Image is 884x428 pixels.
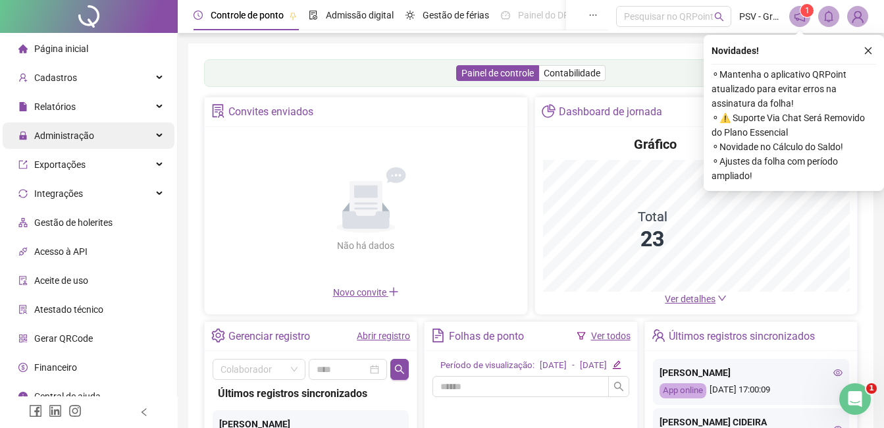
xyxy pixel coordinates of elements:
span: Administração [34,130,94,141]
span: search [714,12,724,22]
span: Novidades ! [712,43,759,58]
span: ellipsis [588,11,598,20]
div: Período de visualização: [440,359,534,373]
span: solution [211,104,225,118]
span: setting [211,329,225,342]
span: Gestão de holerites [34,217,113,228]
span: home [18,44,28,53]
span: down [717,294,727,303]
span: ⚬ Ajustes da folha com período ampliado! [712,154,876,183]
span: Aceite de uso [34,275,88,286]
span: file-done [309,11,318,20]
span: Gestão de férias [423,10,489,20]
div: Gerenciar registro [228,325,310,348]
span: search [394,364,405,375]
div: Não há dados [305,238,427,253]
div: - [572,359,575,373]
span: sync [18,189,28,198]
span: ⚬ Mantenha o aplicativo QRPoint atualizado para evitar erros na assinatura da folha! [712,67,876,111]
span: audit [18,276,28,285]
span: team [652,329,665,342]
img: 86965 [848,7,868,26]
div: [DATE] 17:00:09 [660,383,843,398]
div: [PERSON_NAME] [660,365,843,380]
div: Folhas de ponto [449,325,524,348]
span: Atestado técnico [34,304,103,315]
div: Dashboard de jornada [559,101,662,123]
a: Ver todos [591,331,631,341]
span: ⚬ ⚠️ Suporte Via Chat Será Removido do Plano Essencial [712,111,876,140]
span: Painel de controle [461,68,534,78]
span: notification [794,11,806,22]
div: Últimos registros sincronizados [669,325,815,348]
span: PSV - Grupo PSV [739,9,781,24]
div: [DATE] [540,359,567,373]
span: Central de ajuda [34,391,101,402]
span: solution [18,305,28,314]
span: left [140,408,149,417]
span: Relatórios [34,101,76,112]
a: Ver detalhes down [665,294,727,304]
span: export [18,160,28,169]
span: plus [388,286,399,297]
span: edit [612,360,621,369]
span: dollar [18,363,28,372]
span: facebook [29,404,42,417]
h4: Gráfico [634,135,677,153]
div: App online [660,383,706,398]
div: Convites enviados [228,101,313,123]
span: 1 [805,6,810,15]
iframe: Intercom live chat [839,383,871,415]
span: dashboard [501,11,510,20]
div: [DATE] [580,359,607,373]
span: eye [833,368,843,377]
span: file-text [431,329,445,342]
span: clock-circle [194,11,203,20]
span: pie-chart [542,104,556,118]
span: instagram [68,404,82,417]
span: qrcode [18,334,28,343]
span: 1 [866,383,877,394]
span: search [613,381,624,392]
span: Página inicial [34,43,88,54]
span: Gerar QRCode [34,333,93,344]
span: linkedin [49,404,62,417]
span: Painel do DP [518,10,569,20]
span: ⚬ Novidade no Cálculo do Saldo! [712,140,876,154]
a: Abrir registro [357,331,410,341]
span: sun [405,11,415,20]
span: file [18,102,28,111]
span: Contabilidade [544,68,600,78]
span: Novo convite [333,287,399,298]
sup: 1 [800,4,814,17]
span: filter [577,331,586,340]
span: api [18,247,28,256]
span: info-circle [18,392,28,401]
span: Integrações [34,188,83,199]
span: Controle de ponto [211,10,284,20]
span: lock [18,131,28,140]
span: close [864,46,873,55]
span: Cadastros [34,72,77,83]
span: Admissão digital [326,10,394,20]
span: user-add [18,73,28,82]
span: apartment [18,218,28,227]
span: bell [823,11,835,22]
span: Financeiro [34,362,77,373]
span: Acesso à API [34,246,88,257]
span: Ver detalhes [665,294,715,304]
span: Exportações [34,159,86,170]
div: Últimos registros sincronizados [218,385,403,402]
span: pushpin [289,12,297,20]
